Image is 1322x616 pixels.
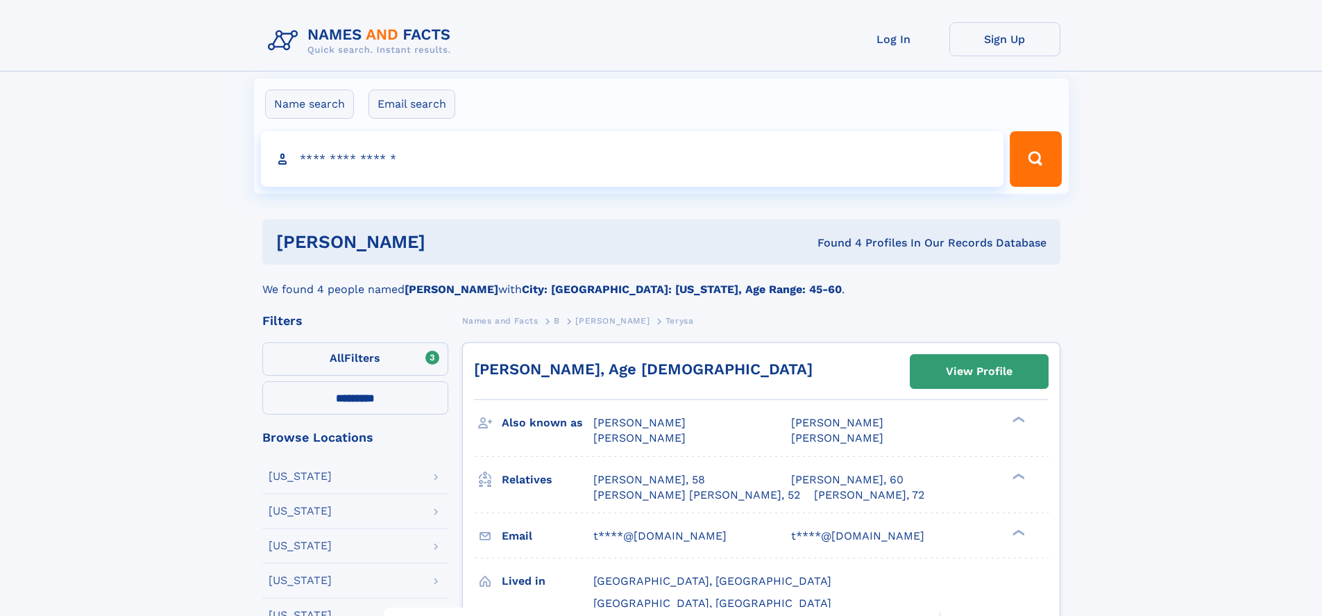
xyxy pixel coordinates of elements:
[502,468,593,492] h3: Relatives
[946,356,1012,388] div: View Profile
[269,575,332,586] div: [US_STATE]
[910,355,1048,388] a: View Profile
[791,472,904,488] a: [PERSON_NAME], 60
[593,431,686,444] span: [PERSON_NAME]
[276,233,622,251] h1: [PERSON_NAME]
[621,235,1046,251] div: Found 4 Profiles In Our Records Database
[593,574,831,588] span: [GEOGRAPHIC_DATA], [GEOGRAPHIC_DATA]
[265,90,354,119] label: Name search
[405,283,498,296] b: [PERSON_NAME]
[502,411,593,435] h3: Also known as
[838,22,949,56] a: Log In
[554,316,560,326] span: B
[575,312,650,329] a: [PERSON_NAME]
[502,524,593,548] h3: Email
[593,488,800,503] a: [PERSON_NAME] [PERSON_NAME], 52
[368,90,455,119] label: Email search
[1009,415,1026,424] div: ❯
[261,131,1004,187] input: search input
[522,283,842,296] b: City: [GEOGRAPHIC_DATA]: [US_STATE], Age Range: 45-60
[554,312,560,329] a: B
[1010,131,1061,187] button: Search Button
[814,488,924,503] a: [PERSON_NAME], 72
[262,431,448,444] div: Browse Locations
[502,569,593,593] h3: Lived in
[269,540,332,551] div: [US_STATE]
[666,316,694,326] span: Terysa
[1009,472,1026,481] div: ❯
[593,416,686,429] span: [PERSON_NAME]
[262,315,448,327] div: Filters
[1009,528,1026,537] div: ❯
[262,22,462,60] img: Logo Names and Facts
[262,265,1060,298] div: We found 4 people named with .
[262,342,448,376] label: Filters
[474,360,813,378] a: [PERSON_NAME], Age [DEMOGRAPHIC_DATA]
[575,316,650,326] span: [PERSON_NAME]
[269,506,332,517] div: [US_STATE]
[330,351,344,365] span: All
[593,597,831,610] span: [GEOGRAPHIC_DATA], [GEOGRAPHIC_DATA]
[791,431,883,444] span: [PERSON_NAME]
[949,22,1060,56] a: Sign Up
[269,471,332,482] div: [US_STATE]
[593,472,705,488] a: [PERSON_NAME], 58
[462,312,539,329] a: Names and Facts
[791,416,883,429] span: [PERSON_NAME]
